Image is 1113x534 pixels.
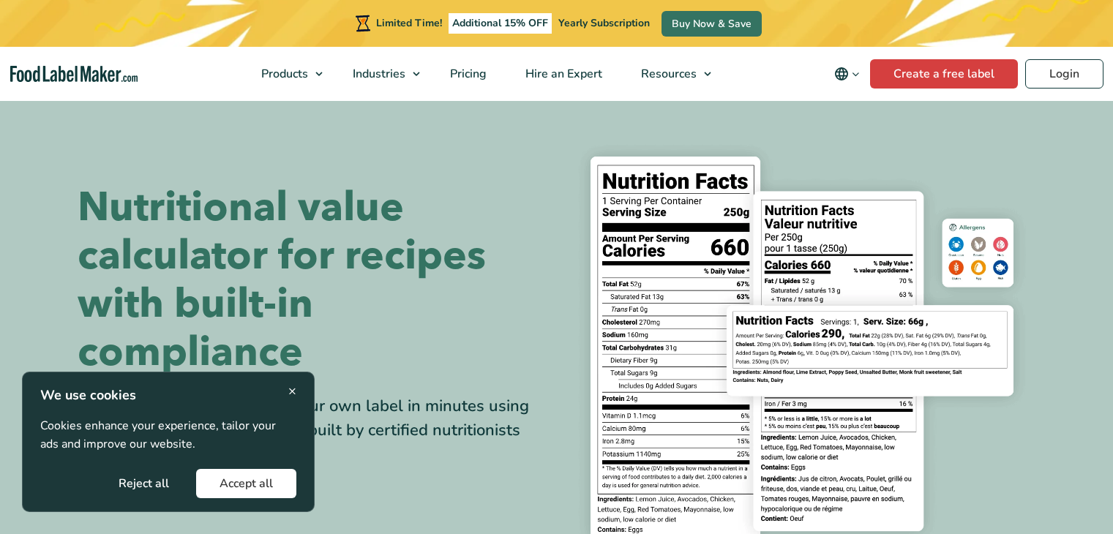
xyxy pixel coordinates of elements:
span: Products [257,66,310,82]
button: Accept all [196,469,296,498]
a: Products [242,47,330,101]
a: Industries [334,47,427,101]
button: Change language [824,59,870,89]
a: Pricing [431,47,503,101]
span: Pricing [446,66,488,82]
span: Yearly Subscription [558,16,650,30]
h1: Nutritional value calculator for recipes with built-in compliance [78,184,546,377]
a: Food Label Maker homepage [10,66,138,83]
span: Industries [348,66,407,82]
button: Reject all [95,469,192,498]
span: Resources [637,66,698,82]
a: Hire an Expert [506,47,618,101]
span: Limited Time! [376,16,442,30]
a: Resources [622,47,719,101]
a: Login [1025,59,1103,89]
p: Cookies enhance your experience, tailor your ads and improve our website. [40,417,296,454]
strong: We use cookies [40,386,136,404]
a: Buy Now & Save [662,11,762,37]
a: Create a free label [870,59,1018,89]
span: × [288,381,296,401]
span: Additional 15% OFF [449,13,552,34]
span: Hire an Expert [521,66,604,82]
